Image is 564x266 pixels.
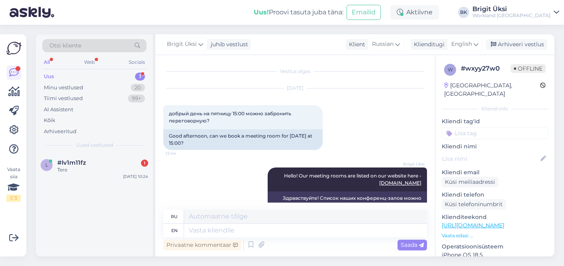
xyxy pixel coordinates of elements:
div: BK [458,7,469,18]
div: Arhiveeritud [44,128,76,136]
span: добрый день на пятницу 15:00 можно забронить переговорную? [169,110,292,124]
div: Web [82,57,96,67]
div: Aktiivne [390,5,439,20]
a: [DOMAIN_NAME] [379,180,421,186]
div: Vaata siia [6,166,21,202]
div: All [42,57,51,67]
div: # wxyy27w0 [461,64,511,73]
div: ru [171,210,178,223]
div: [DATE] [163,85,427,92]
div: Tere [57,166,148,173]
p: Operatsioonisüsteem [442,242,548,251]
span: Brigit Üksi [167,40,197,49]
div: en [171,224,178,237]
p: Kliendi tag'id [442,117,548,126]
div: Küsi telefoninumbrit [442,199,506,210]
div: Brigit Üksi [472,6,550,12]
span: English [451,40,472,49]
span: l [45,162,48,168]
div: 1 [141,160,148,167]
span: Russian [372,40,394,49]
input: Lisa nimi [442,154,539,163]
div: 99+ [128,95,145,102]
div: Arhiveeri vestlus [486,39,547,50]
div: 20 [131,84,145,92]
span: Uued vestlused [76,142,113,149]
div: Klient [346,40,365,49]
img: Askly Logo [6,41,22,56]
div: juhib vestlust [208,40,248,49]
div: Kõik [44,116,55,124]
div: Privaatne kommentaar [163,240,241,250]
div: Tiimi vestlused [44,95,83,102]
div: Good afternoon, can we book a meeting room for [DATE] at 15:00? [163,129,323,150]
button: Emailid [347,5,381,20]
b: Uus! [254,8,269,16]
div: Klienditugi [411,40,445,49]
p: Klienditeekond [442,213,548,221]
p: Kliendi nimi [442,142,548,151]
span: #lv1m11fz [57,159,86,166]
div: 1 [135,73,145,81]
div: Küsi meiliaadressi [442,177,498,187]
span: Otsi kliente [49,41,81,50]
div: Uus [44,73,54,81]
p: Kliendi telefon [442,191,548,199]
p: Kliendi email [442,168,548,177]
div: Socials [127,57,147,67]
span: Offline [511,64,546,73]
div: [GEOGRAPHIC_DATA], [GEOGRAPHIC_DATA] [444,81,540,98]
div: AI Assistent [44,106,73,114]
div: Minu vestlused [44,84,83,92]
div: Vestlus algas [163,68,427,75]
div: Здравствуйте! Список наших конференц-залов можно найти на нашем сайте — [268,191,427,212]
span: Brigit Üksi [395,161,425,167]
div: Proovi tasuta juba täna: [254,8,343,17]
span: w [448,67,453,73]
div: Kliendi info [442,105,548,112]
div: 1 / 3 [6,195,21,202]
a: [DOMAIN_NAME] [379,202,421,208]
span: 12:44 [166,150,196,156]
a: Brigit ÜksiWorkland [GEOGRAPHIC_DATA] [472,6,559,19]
p: iPhone OS 18.5 [442,251,548,259]
div: [DATE] 10:24 [123,173,148,179]
input: Lisa tag [442,127,548,139]
p: Vaata edasi ... [442,232,548,239]
span: Hello! Our meeting rooms are listed on our website here - [284,173,421,186]
span: Saada [401,241,424,248]
a: [URL][DOMAIN_NAME] [442,222,504,229]
div: Workland [GEOGRAPHIC_DATA] [472,12,550,19]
